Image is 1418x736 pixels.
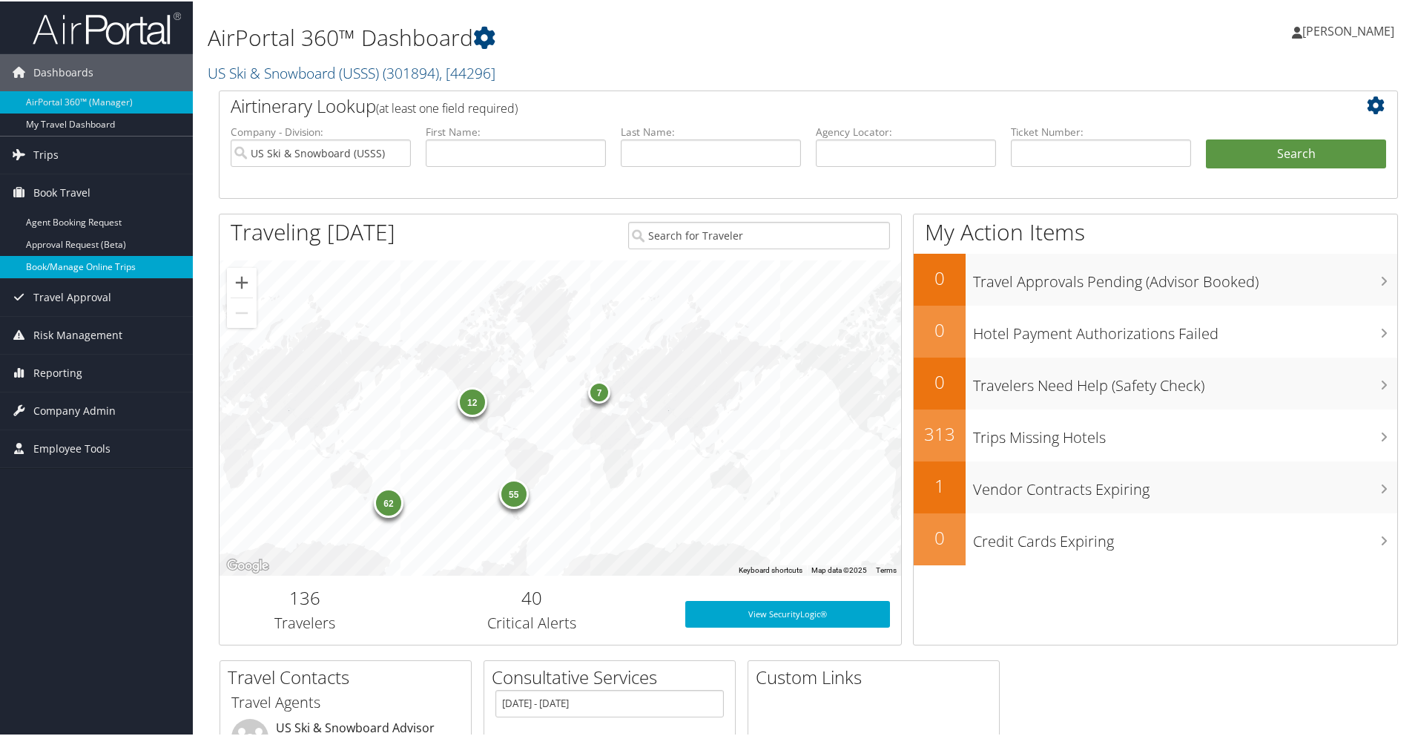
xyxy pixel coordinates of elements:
[231,691,460,712] h3: Travel Agents
[914,368,966,393] h2: 0
[33,173,90,210] span: Book Travel
[914,472,966,497] h2: 1
[914,304,1397,356] a: 0Hotel Payment Authorizations Failed
[973,522,1397,551] h3: Credit Cards Expiring
[1302,22,1394,38] span: [PERSON_NAME]
[914,316,966,341] h2: 0
[973,263,1397,291] h3: Travel Approvals Pending (Advisor Booked)
[208,62,495,82] a: US Ski & Snowboard (USSS)
[426,123,606,138] label: First Name:
[914,215,1397,246] h1: My Action Items
[914,460,1397,512] a: 1Vendor Contracts Expiring
[876,565,897,573] a: Terms (opens in new tab)
[914,408,1397,460] a: 313Trips Missing Hotels
[374,487,403,516] div: 62
[227,266,257,296] button: Zoom in
[223,555,272,574] img: Google
[756,663,999,689] h2: Custom Links
[33,10,181,45] img: airportal-logo.png
[33,353,82,390] span: Reporting
[231,92,1288,117] h2: Airtinerary Lookup
[1292,7,1409,52] a: [PERSON_NAME]
[816,123,996,138] label: Agency Locator:
[492,663,735,689] h2: Consultative Services
[685,599,890,626] a: View SecurityLogic®
[914,420,966,445] h2: 313
[33,277,111,315] span: Travel Approval
[223,555,272,574] a: Open this area in Google Maps (opens a new window)
[208,21,1009,52] h1: AirPortal 360™ Dashboard
[383,62,439,82] span: ( 301894 )
[914,512,1397,564] a: 0Credit Cards Expiring
[231,123,411,138] label: Company - Division:
[33,53,93,90] span: Dashboards
[739,564,802,574] button: Keyboard shortcuts
[498,478,528,507] div: 55
[914,252,1397,304] a: 0Travel Approvals Pending (Advisor Booked)
[588,380,610,402] div: 7
[33,315,122,352] span: Risk Management
[401,611,663,632] h3: Critical Alerts
[973,315,1397,343] h3: Hotel Payment Authorizations Failed
[227,297,257,326] button: Zoom out
[1011,123,1191,138] label: Ticket Number:
[231,611,379,632] h3: Travelers
[621,123,801,138] label: Last Name:
[228,663,471,689] h2: Travel Contacts
[628,220,890,248] input: Search for Traveler
[231,215,395,246] h1: Traveling [DATE]
[811,565,867,573] span: Map data ©2025
[231,584,379,609] h2: 136
[973,418,1397,447] h3: Trips Missing Hotels
[914,356,1397,408] a: 0Travelers Need Help (Safety Check)
[973,367,1397,395] h3: Travelers Need Help (Safety Check)
[973,470,1397,499] h3: Vendor Contracts Expiring
[914,264,966,289] h2: 0
[914,524,966,549] h2: 0
[33,429,111,466] span: Employee Tools
[457,386,487,415] div: 12
[1206,138,1386,168] button: Search
[33,135,59,172] span: Trips
[439,62,495,82] span: , [ 44296 ]
[401,584,663,609] h2: 40
[376,99,518,115] span: (at least one field required)
[33,391,116,428] span: Company Admin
